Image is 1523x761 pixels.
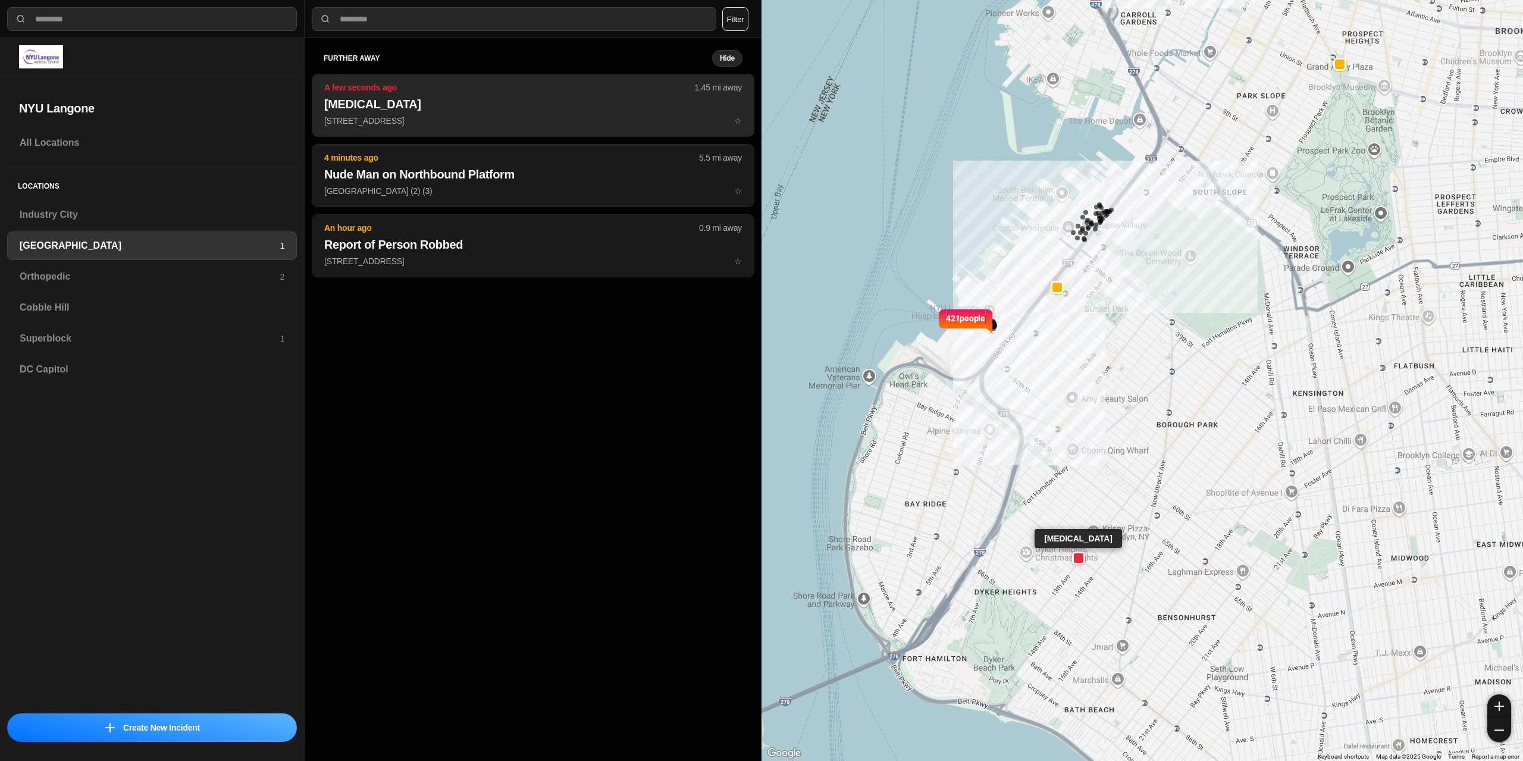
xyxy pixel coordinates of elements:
[324,82,695,93] p: A few seconds ago
[1494,725,1504,735] img: zoom-out
[7,713,297,742] button: iconCreate New Incident
[7,324,297,353] a: Superblock1
[324,96,742,112] h2: [MEDICAL_DATA]
[15,13,27,25] img: search
[1494,702,1504,711] img: zoom-in
[764,746,804,761] img: Google
[1448,753,1465,760] a: Terms
[764,746,804,761] a: Open this area in Google Maps (opens a new window)
[324,255,742,267] p: [STREET_ADDRESS]
[312,144,754,207] button: 4 minutes ago5.5 mi awayNude Man on Northbound Platform[GEOGRAPHIC_DATA] (2) (3)star
[7,293,297,322] a: Cobble Hill
[20,239,280,253] h3: [GEOGRAPHIC_DATA]
[1072,552,1085,565] button: [MEDICAL_DATA]
[312,186,754,196] a: 4 minutes ago5.5 mi awayNude Man on Northbound Platform[GEOGRAPHIC_DATA] (2) (3)star
[7,262,297,291] a: Orthopedic2
[1472,753,1519,760] a: Report a map error
[20,362,284,377] h3: DC Capitol
[695,82,742,93] p: 1.45 mi away
[7,129,297,157] a: All Locations
[720,54,735,63] small: Hide
[7,167,297,201] h5: Locations
[7,231,297,260] a: [GEOGRAPHIC_DATA]1
[324,222,699,234] p: An hour ago
[712,50,742,67] button: Hide
[20,136,284,150] h3: All Locations
[722,7,748,31] button: Filter
[699,222,742,234] p: 0.9 mi away
[123,722,200,734] p: Create New Incident
[319,13,331,25] img: search
[19,45,63,68] img: logo
[937,307,946,333] img: notch
[20,208,284,222] h3: Industry City
[734,256,742,266] span: star
[734,186,742,196] span: star
[734,116,742,126] span: star
[312,74,754,137] button: A few seconds ago1.45 mi away[MEDICAL_DATA][STREET_ADDRESS]star
[7,355,297,384] a: DC Capitol
[312,214,754,277] button: An hour ago0.9 mi awayReport of Person Robbed[STREET_ADDRESS]star
[7,201,297,229] a: Industry City
[20,270,280,284] h3: Orthopedic
[324,236,742,253] h2: Report of Person Robbed
[324,54,712,63] h5: further away
[280,240,284,252] p: 1
[946,312,985,338] p: 421 people
[1318,753,1369,761] button: Keyboard shortcuts
[280,333,284,345] p: 1
[1487,694,1511,718] button: zoom-in
[324,115,742,127] p: [STREET_ADDRESS]
[1487,718,1511,742] button: zoom-out
[1035,529,1121,548] div: [MEDICAL_DATA]
[699,152,742,164] p: 5.5 mi away
[324,152,699,164] p: 4 minutes ago
[19,100,285,117] h2: NYU Langone
[20,331,280,346] h3: Superblock
[280,271,284,283] p: 2
[312,115,754,126] a: A few seconds ago1.45 mi away[MEDICAL_DATA][STREET_ADDRESS]star
[1376,753,1441,760] span: Map data ©2025 Google
[985,307,994,333] img: notch
[20,300,284,315] h3: Cobble Hill
[324,166,742,183] h2: Nude Man on Northbound Platform
[105,723,115,732] img: icon
[324,185,742,197] p: [GEOGRAPHIC_DATA] (2) (3)
[312,256,754,266] a: An hour ago0.9 mi awayReport of Person Robbed[STREET_ADDRESS]star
